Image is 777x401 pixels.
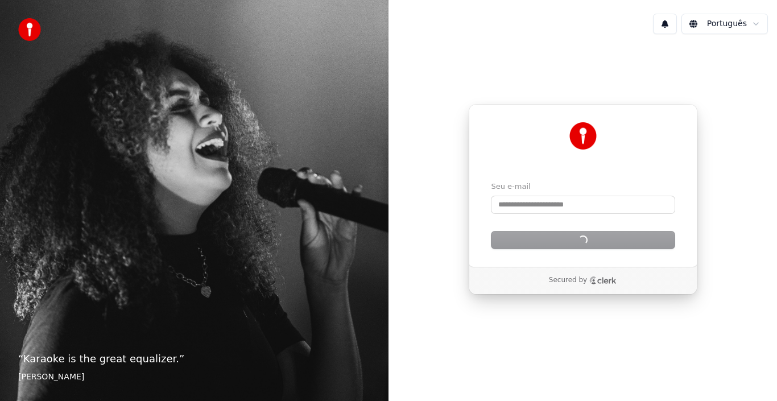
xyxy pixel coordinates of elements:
[18,351,370,367] p: “ Karaoke is the great equalizer. ”
[589,276,617,284] a: Clerk logo
[18,371,370,383] footer: [PERSON_NAME]
[549,276,587,285] p: Secured by
[18,18,41,41] img: youka
[569,122,597,150] img: Youka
